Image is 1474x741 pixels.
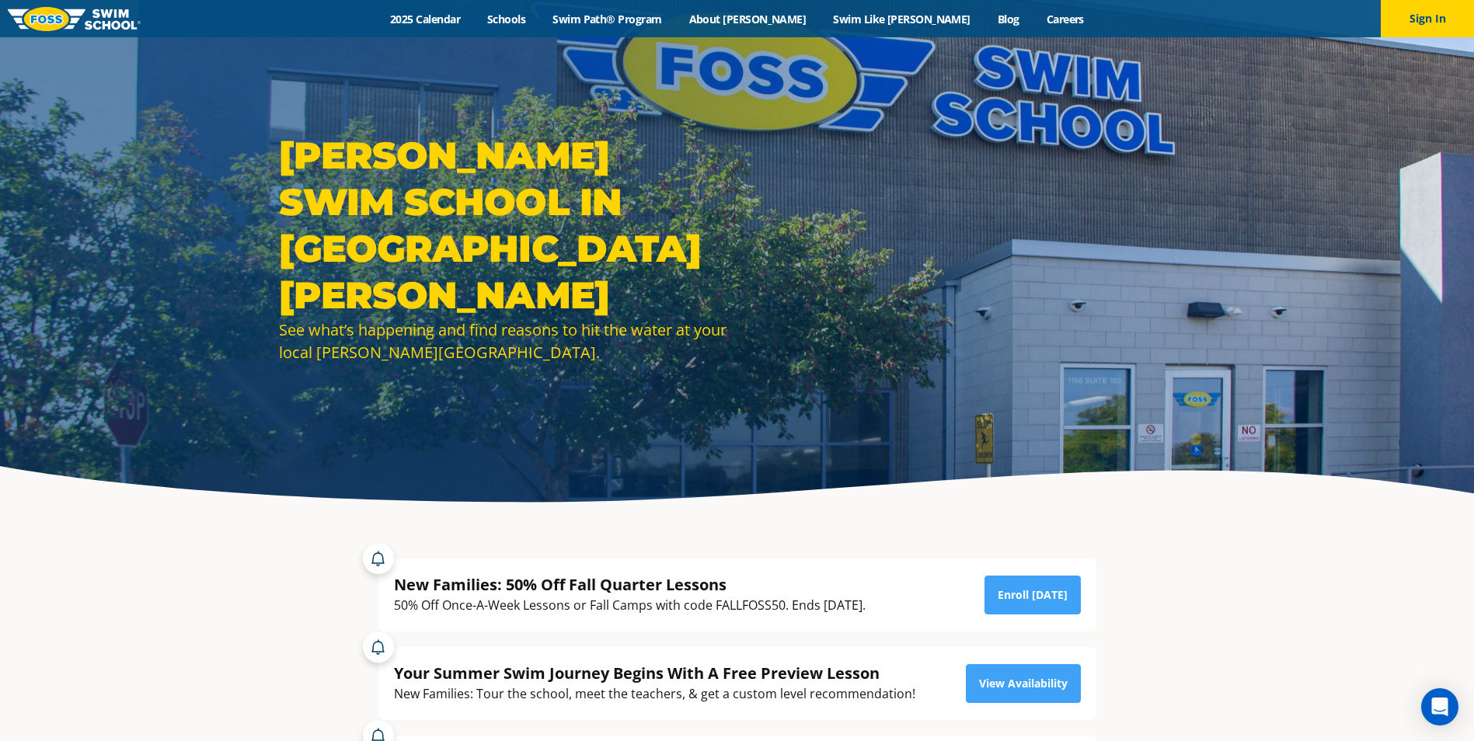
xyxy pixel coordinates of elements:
[377,12,474,26] a: 2025 Calendar
[279,132,730,318] h1: [PERSON_NAME] Swim School in [GEOGRAPHIC_DATA][PERSON_NAME]
[1033,12,1097,26] a: Careers
[279,318,730,364] div: See what’s happening and find reasons to hit the water at your local [PERSON_NAME][GEOGRAPHIC_DATA].
[8,7,141,31] img: FOSS Swim School Logo
[675,12,820,26] a: About [PERSON_NAME]
[966,664,1081,703] a: View Availability
[1421,688,1458,725] div: Open Intercom Messenger
[984,576,1081,614] a: Enroll [DATE]
[984,12,1033,26] a: Blog
[394,684,915,704] div: New Families: Tour the school, meet the teachers, & get a custom level recommendation!
[394,663,915,684] div: Your Summer Swim Journey Begins With A Free Preview Lesson
[820,12,984,26] a: Swim Like [PERSON_NAME]
[394,574,866,595] div: New Families: 50% Off Fall Quarter Lessons
[394,595,866,616] div: 50% Off Once-A-Week Lessons or Fall Camps with code FALLFOSS50. Ends [DATE].
[539,12,675,26] a: Swim Path® Program
[474,12,539,26] a: Schools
